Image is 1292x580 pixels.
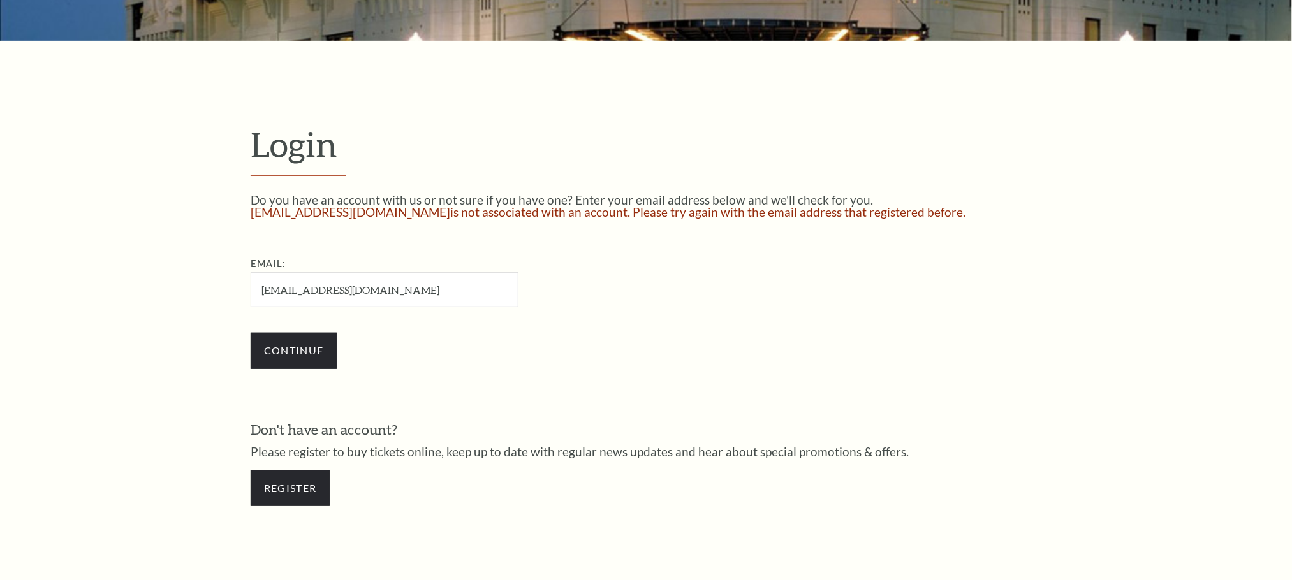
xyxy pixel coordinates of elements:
input: Continue [251,333,337,368]
span: Login [251,124,337,164]
input: Required [251,272,518,307]
p: Please register to buy tickets online, keep up to date with regular news updates and hear about s... [251,446,1041,458]
p: Do you have an account with us or not sure if you have one? Enter your email address below and we... [251,194,1041,206]
label: Email: [251,258,286,269]
h3: Don't have an account? [251,420,1041,440]
a: Register [251,470,330,506]
span: [EMAIL_ADDRESS][DOMAIN_NAME] is not associated with an account. Please try again with the email a... [251,205,965,219]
